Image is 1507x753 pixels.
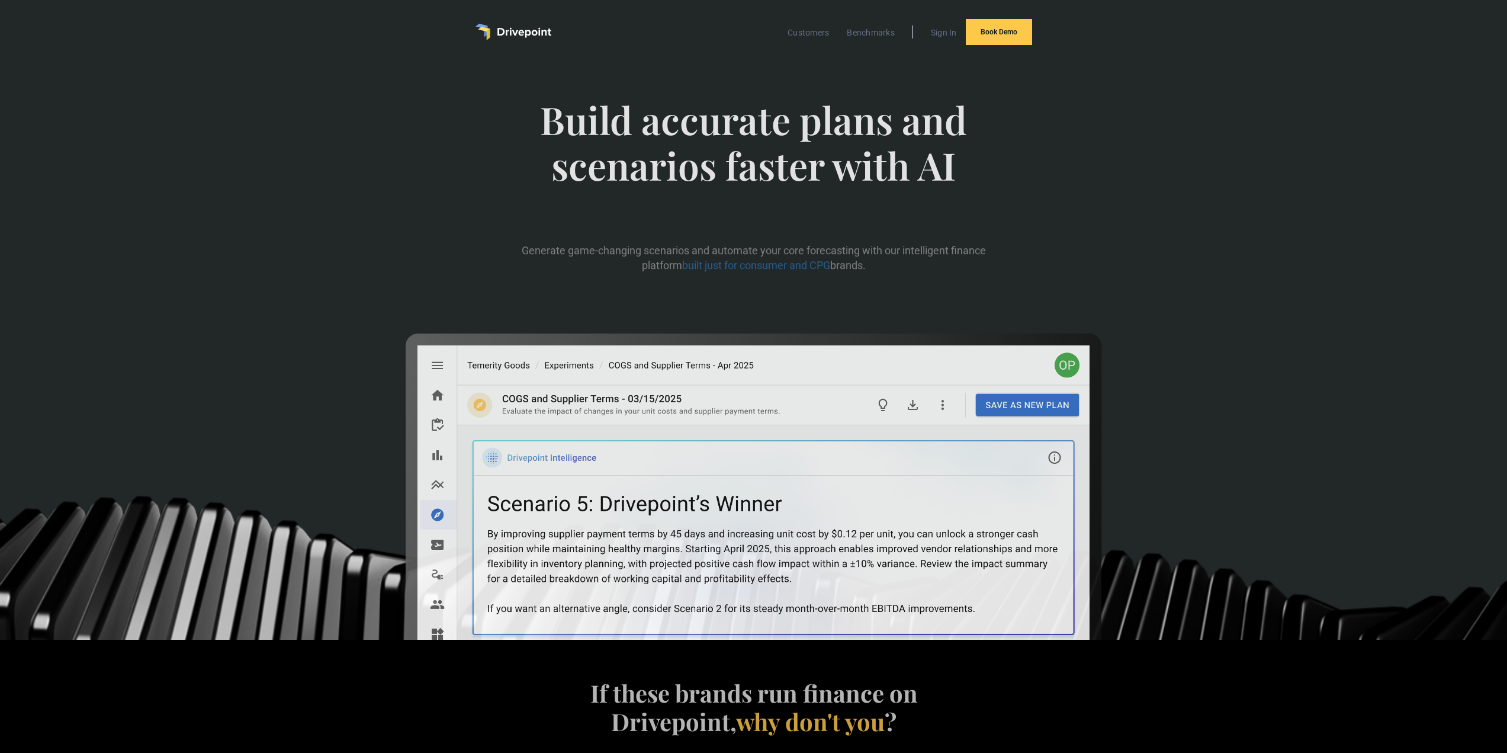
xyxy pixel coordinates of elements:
span: Build accurate plans and scenarios faster with AI [491,97,1016,212]
h4: If these brands run finance on Drivepoint, ? [584,679,924,736]
a: home [475,24,551,40]
span: built just for consumer and CPG [682,259,830,271]
p: Generate game-changing scenarios and automate your core forecasting with our intelligent finance ... [491,243,1016,273]
a: Sign In [925,25,963,40]
a: Book Demo [966,19,1032,45]
a: Benchmarks [841,25,901,40]
span: why don't you [736,706,885,737]
a: Customers [782,25,835,40]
